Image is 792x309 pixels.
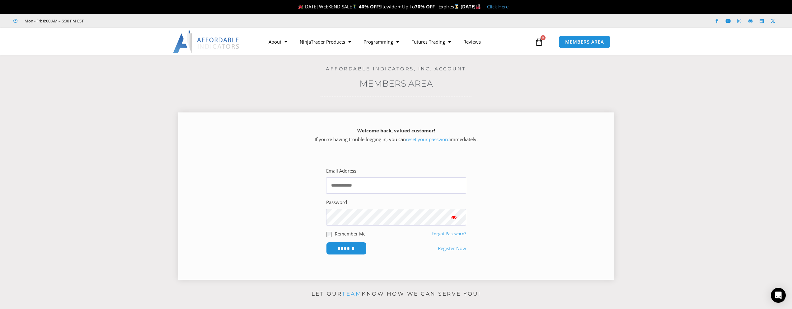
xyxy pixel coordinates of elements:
[432,231,466,236] a: Forgot Password?
[406,136,450,142] a: reset your password
[441,209,466,226] button: Show password
[189,126,603,144] p: If you’re having trouble logging in, you can immediately.
[262,35,293,49] a: About
[92,18,186,24] iframe: Customer reviews powered by Trustpilot
[525,33,553,51] a: 0
[565,40,604,44] span: MEMBERS AREA
[173,31,240,53] img: LogoAI | Affordable Indicators – NinjaTrader
[405,35,457,49] a: Futures Trading
[262,35,533,49] nav: Menu
[357,127,435,134] strong: Welcome back, valued customer!
[359,3,379,10] strong: 40% OFF
[297,3,460,10] span: [DATE] WEEKEND SALE Sitewide + Up To | Expires
[326,198,347,207] label: Password
[357,35,405,49] a: Programming
[438,244,466,253] a: Register Now
[326,66,466,72] a: Affordable Indicators, Inc. Account
[541,35,546,40] span: 0
[559,36,611,48] a: MEMBERS AREA
[298,4,303,9] img: 🎉
[352,4,357,9] img: 🏌️‍♂️
[342,291,362,297] a: team
[487,3,508,10] a: Click Here
[293,35,357,49] a: NinjaTrader Products
[461,3,481,10] strong: [DATE]
[415,3,435,10] strong: 70% OFF
[335,231,366,237] label: Remember Me
[771,288,786,303] div: Open Intercom Messenger
[359,78,433,89] a: Members Area
[457,35,487,49] a: Reviews
[476,4,480,9] img: 🏭
[454,4,459,9] img: ⌛
[326,167,356,175] label: Email Address
[178,289,614,299] p: Let our know how we can serve you!
[23,17,84,25] span: Mon - Fri: 8:00 AM – 6:00 PM EST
